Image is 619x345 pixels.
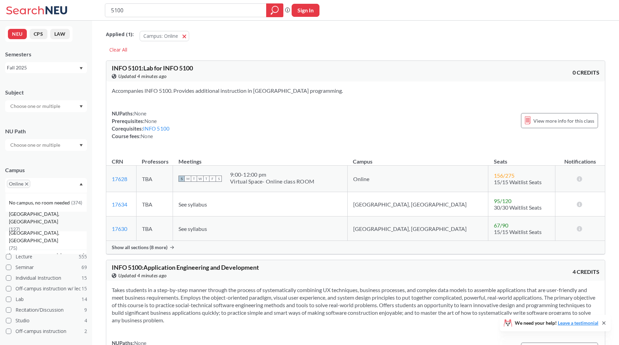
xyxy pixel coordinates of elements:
[6,252,87,261] label: Lecture
[82,274,87,282] span: 15
[7,102,65,110] input: Choose one or multiple
[134,110,146,116] span: None
[9,229,87,244] span: [GEOGRAPHIC_DATA], [GEOGRAPHIC_DATA]
[82,285,87,292] span: 15
[9,252,86,259] span: [GEOGRAPHIC_DATA], [US_STATE]
[71,200,82,205] span: ( 374 )
[9,210,87,225] span: [GEOGRAPHIC_DATA], [GEOGRAPHIC_DATA]
[178,176,185,182] span: S
[494,229,542,235] span: 15/15 Waitlist Seats
[5,127,87,135] div: NU Path
[9,199,71,207] span: No campus, no room needed
[209,176,216,182] span: F
[140,31,189,41] button: Campus: Online
[6,295,87,304] label: Lab
[84,317,87,324] span: 4
[79,183,83,186] svg: Dropdown arrow
[79,67,83,70] svg: Dropdown arrow
[347,151,488,166] th: Campus
[112,110,170,140] div: NUPaths: Prerequisites: Corequisites: Course fees:
[112,87,599,94] section: Accompanies INFO 5100. Provides additional instruction in [GEOGRAPHIC_DATA] programming.
[347,216,488,241] td: [GEOGRAPHIC_DATA], [GEOGRAPHIC_DATA]
[347,166,488,192] td: Online
[110,4,261,16] input: Class, professor, course number, "phrase"
[347,192,488,216] td: [GEOGRAPHIC_DATA], [GEOGRAPHIC_DATA]
[112,264,259,271] span: INFO 5100 : Application Engineering and Development
[84,327,87,335] span: 2
[494,198,511,204] span: 95 / 120
[178,201,207,208] span: See syllabus
[191,176,197,182] span: T
[230,178,314,185] div: Virtual Space- Online class ROOM
[494,222,508,229] span: 67 / 90
[84,306,87,314] span: 9
[7,180,30,188] span: OnlineX to remove pill
[30,29,47,39] button: CPS
[6,274,87,282] label: Individual Instruction
[5,166,87,174] div: Campus
[6,316,87,325] label: Studio
[79,253,87,260] span: 555
[9,226,20,232] span: ( 127 )
[266,3,283,17] div: magnifying glass
[136,151,173,166] th: Professors
[112,64,193,72] span: INFO 5101 : Lab for INFO 5100
[271,5,279,15] svg: magnifying glass
[5,139,87,151] div: Dropdown arrow
[230,171,314,178] div: 9:00 - 12:00 pm
[141,133,153,139] span: None
[573,268,599,276] span: 4 CREDITS
[112,286,599,324] section: Takes students in a step-by-step manner through the process of systematically combining UX techni...
[178,225,207,232] span: See syllabus
[82,264,87,271] span: 69
[494,179,542,185] span: 15/15 Waitlist Seats
[5,89,87,96] div: Subject
[515,321,598,325] span: We need your help!
[136,192,173,216] td: TBA
[79,105,83,108] svg: Dropdown arrow
[558,320,598,326] a: Leave a testimonial
[82,296,87,303] span: 14
[8,29,27,39] button: NEU
[144,118,157,124] span: None
[185,176,191,182] span: M
[533,116,594,125] span: View more info for this class
[112,201,127,208] a: 17634
[216,176,222,182] span: S
[203,176,209,182] span: T
[118,73,167,80] span: Updated 4 minutes ago
[25,182,28,186] svg: X to remove pill
[112,225,127,232] a: 17630
[292,4,319,17] button: Sign In
[494,172,514,179] span: 156 / 275
[5,62,87,73] div: Fall 2025Dropdown arrow
[494,204,542,211] span: 30/30 Waitlist Seats
[197,176,203,182] span: W
[136,216,173,241] td: TBA
[173,151,348,166] th: Meetings
[555,151,605,166] th: Notifications
[106,31,134,38] span: Applied ( 1 ):
[7,141,65,149] input: Choose one or multiple
[106,45,131,55] div: Clear All
[7,64,79,71] div: Fall 2025
[79,144,83,147] svg: Dropdown arrow
[6,327,87,336] label: Off-campus instruction
[136,166,173,192] td: TBA
[118,272,167,279] span: Updated 4 minutes ago
[112,176,127,182] a: 17628
[50,29,70,39] button: LAW
[6,305,87,314] label: Recitation/Discussion
[573,69,599,76] span: 0 CREDITS
[106,241,605,254] div: Show all sections (8 more)
[112,158,123,165] div: CRN
[5,100,87,112] div: Dropdown arrow
[9,245,17,251] span: ( 75 )
[488,151,555,166] th: Seats
[6,284,87,293] label: Off-campus instruction w/ lec
[5,178,87,192] div: OnlineX to remove pillDropdown arrow[GEOGRAPHIC_DATA](2058)No campus, no room needed(374)[GEOGRAP...
[5,51,87,58] div: Semesters
[143,33,178,39] span: Campus: Online
[112,244,167,251] span: Show all sections (8 more)
[143,125,170,132] a: INFO 5100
